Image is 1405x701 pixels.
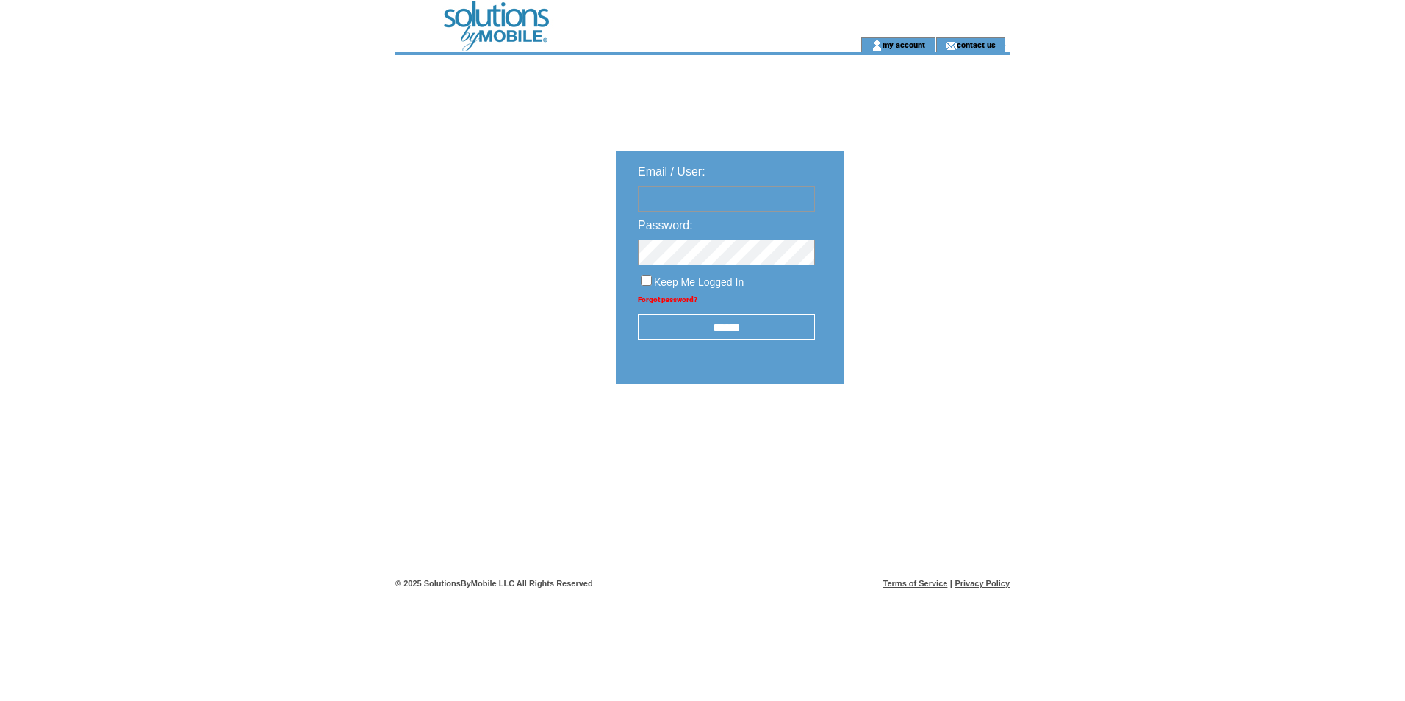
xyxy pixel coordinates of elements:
[886,420,960,439] img: transparent.png;jsessionid=A14B576B1F35E24F26ADF925186D0B8E
[955,579,1010,588] a: Privacy Policy
[946,40,957,51] img: contact_us_icon.gif;jsessionid=A14B576B1F35E24F26ADF925186D0B8E
[883,579,948,588] a: Terms of Service
[950,579,952,588] span: |
[638,295,697,303] a: Forgot password?
[638,165,705,178] span: Email / User:
[872,40,883,51] img: account_icon.gif;jsessionid=A14B576B1F35E24F26ADF925186D0B8E
[638,219,693,231] span: Password:
[395,579,593,588] span: © 2025 SolutionsByMobile LLC All Rights Reserved
[883,40,925,49] a: my account
[957,40,996,49] a: contact us
[654,276,744,288] span: Keep Me Logged In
